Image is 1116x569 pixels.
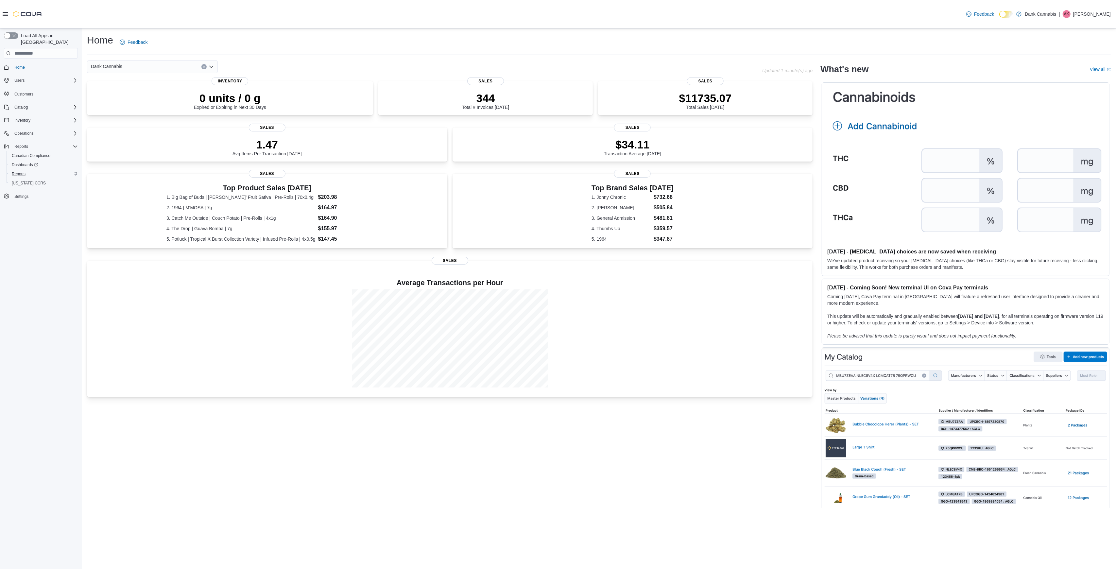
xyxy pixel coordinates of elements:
span: Users [14,78,25,83]
svg: External link [1107,68,1111,72]
span: Washington CCRS [9,179,78,187]
dt: 3. General Admission [592,215,651,221]
button: Settings [1,192,80,201]
div: Avg Items Per Transaction [DATE] [232,138,302,156]
nav: Complex example [4,60,78,218]
button: Inventory [12,116,33,124]
a: Home [12,63,27,71]
strong: [DATE] and [DATE] [958,314,999,319]
p: 1.47 [232,138,302,151]
a: View allExternal link [1090,67,1111,72]
span: Load All Apps in [GEOGRAPHIC_DATA] [18,32,78,45]
span: Settings [14,194,28,199]
span: Customers [12,90,78,98]
h3: [DATE] - [MEDICAL_DATA] choices are now saved when receiving [827,248,1104,255]
button: Operations [1,129,80,138]
button: Users [12,77,27,84]
button: Catalog [12,103,30,111]
span: Feedback [128,39,147,45]
dt: 1. Big Bag of Buds | [PERSON_NAME]' Fruit Sativa | Pre-Rolls | 70x0.4g [166,194,316,200]
dd: $732.68 [654,193,674,201]
button: Inventory [1,116,80,125]
div: Transaction Average [DATE] [604,138,661,156]
dt: 4. The Drop | Guava Bomba | 7g [166,225,316,232]
h3: Top Brand Sales [DATE] [592,184,674,192]
span: Reports [12,143,78,150]
button: [US_STATE] CCRS [7,179,80,188]
a: Feedback [117,36,150,49]
p: 344 [462,92,509,105]
span: Operations [14,131,34,136]
span: Inventory [212,77,248,85]
a: Dashboards [9,161,41,169]
span: Sales [249,170,285,178]
span: Inventory [14,118,30,123]
button: Open list of options [209,64,214,69]
dd: $164.90 [318,214,368,222]
dt: 5. 1964 [592,236,651,242]
dt: 2. 1964 | M'MOSA | 7g [166,204,316,211]
h3: [DATE] - Coming Soon! New terminal UI on Cova Pay terminals [827,284,1104,291]
span: Home [12,63,78,71]
button: Catalog [1,103,80,112]
button: Reports [12,143,31,150]
input: Dark Mode [999,11,1013,18]
div: Arshi Kalkat [1063,10,1071,18]
span: Canadian Compliance [9,152,78,160]
span: AK [1064,10,1069,18]
a: Reports [9,170,28,178]
p: 0 units / 0 g [194,92,266,105]
dt: 1. Jonny Chronic [592,194,651,200]
span: Dashboards [12,162,38,167]
dd: $347.87 [654,235,674,243]
button: Reports [7,169,80,179]
a: Dashboards [7,160,80,169]
button: Home [1,62,80,72]
dt: 4. Thumbs Up [592,225,651,232]
span: Sales [432,257,468,265]
p: Updated 1 minute(s) ago [762,68,813,73]
a: [US_STATE] CCRS [9,179,48,187]
dd: $359.57 [654,225,674,233]
p: Coming [DATE], Cova Pay terminal in [GEOGRAPHIC_DATA] will feature a refreshed user interface des... [827,293,1104,306]
span: [US_STATE] CCRS [12,181,46,186]
dd: $164.97 [318,204,368,212]
span: Feedback [974,11,994,17]
span: Canadian Compliance [12,153,50,158]
dd: $505.84 [654,204,674,212]
p: $11735.07 [679,92,732,105]
div: Total Sales [DATE] [679,92,732,110]
span: Sales [614,170,651,178]
a: Customers [12,90,36,98]
span: Sales [614,124,651,131]
span: Customers [14,92,33,97]
span: Sales [687,77,724,85]
button: Reports [1,142,80,151]
h3: Top Product Sales [DATE] [166,184,368,192]
span: Settings [12,192,78,200]
a: Settings [12,193,31,200]
dt: 3. Catch Me Outside | Couch Potato | Pre-Rolls | 4x1g [166,215,316,221]
p: We've updated product receiving so your [MEDICAL_DATA] choices (like THCa or CBG) stay visible fo... [827,257,1104,270]
button: Clear input [201,64,207,69]
h2: What's new [820,64,868,75]
span: Sales [249,124,285,131]
span: Operations [12,129,78,137]
dt: 5. Potluck | Tropical X Burst Collection Variety | Infused Pre-Rolls | 4x0.5g [166,236,316,242]
span: Home [14,65,25,70]
span: Sales [467,77,504,85]
span: Inventory [12,116,78,124]
dd: $155.97 [318,225,368,233]
p: $34.11 [604,138,661,151]
button: Customers [1,89,80,98]
button: Users [1,76,80,85]
dd: $147.45 [318,235,368,243]
span: Catalog [14,105,28,110]
h1: Home [87,34,113,47]
span: Dank Cannabis [91,62,122,70]
dd: $203.98 [318,193,368,201]
dd: $481.81 [654,214,674,222]
dt: 2. [PERSON_NAME] [592,204,651,211]
h4: Average Transactions per Hour [92,279,807,287]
